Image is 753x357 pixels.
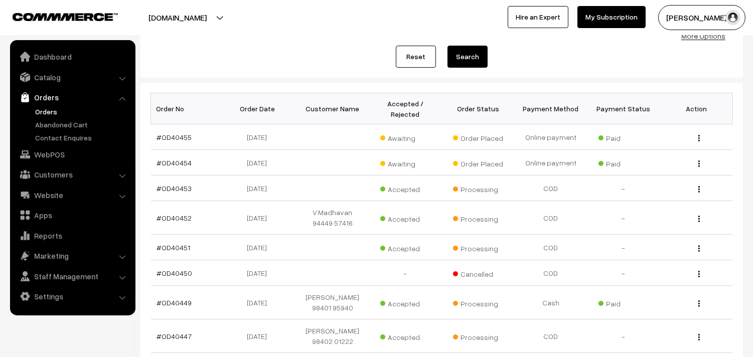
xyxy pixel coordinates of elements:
[224,319,296,353] td: [DATE]
[396,46,436,68] a: Reset
[587,260,660,286] td: -
[224,150,296,175] td: [DATE]
[33,106,132,117] a: Orders
[13,48,132,66] a: Dashboard
[224,260,296,286] td: [DATE]
[13,287,132,305] a: Settings
[224,124,296,150] td: [DATE]
[224,201,296,235] td: [DATE]
[13,206,132,224] a: Apps
[577,6,646,28] a: My Subscription
[698,135,700,141] img: Menu
[598,156,649,169] span: Paid
[380,211,430,224] span: Accepted
[296,201,369,235] td: V.Madhavan 94449 57416
[598,130,649,143] span: Paid
[296,319,369,353] td: [PERSON_NAME] 98402 01222
[698,216,700,222] img: Menu
[698,245,700,252] img: Menu
[157,133,192,141] a: #OD40455
[515,124,587,150] td: Online payment
[515,260,587,286] td: COD
[13,186,132,204] a: Website
[113,5,242,30] button: [DOMAIN_NAME]
[698,334,700,340] img: Menu
[681,32,725,40] a: More Options
[33,132,132,143] a: Contact Enquires
[157,184,192,193] a: #OD40453
[698,300,700,307] img: Menu
[33,119,132,130] a: Abandoned Cart
[157,269,193,277] a: #OD40450
[453,156,503,169] span: Order Placed
[515,286,587,319] td: Cash
[698,160,700,167] img: Menu
[698,186,700,193] img: Menu
[587,235,660,260] td: -
[157,298,192,307] a: #OD40449
[453,266,503,279] span: Cancelled
[515,93,587,124] th: Payment Method
[380,241,430,254] span: Accepted
[453,211,503,224] span: Processing
[515,175,587,201] td: COD
[442,93,515,124] th: Order Status
[224,175,296,201] td: [DATE]
[380,329,430,342] span: Accepted
[660,93,733,124] th: Action
[13,267,132,285] a: Staff Management
[453,329,503,342] span: Processing
[13,227,132,245] a: Reports
[447,46,488,68] button: Search
[453,130,503,143] span: Order Placed
[508,6,568,28] a: Hire an Expert
[515,319,587,353] td: COD
[587,201,660,235] td: -
[13,68,132,86] a: Catalog
[13,145,132,163] a: WebPOS
[13,247,132,265] a: Marketing
[515,150,587,175] td: Online payment
[157,214,192,222] a: #OD40452
[380,130,430,143] span: Awaiting
[296,93,369,124] th: Customer Name
[13,165,132,184] a: Customers
[157,332,192,340] a: #OD40447
[658,5,745,30] button: [PERSON_NAME] s…
[296,286,369,319] td: [PERSON_NAME] 98401 95940
[380,296,430,309] span: Accepted
[698,271,700,277] img: Menu
[725,10,740,25] img: user
[369,93,442,124] th: Accepted / Rejected
[598,296,649,309] span: Paid
[587,93,660,124] th: Payment Status
[453,182,503,195] span: Processing
[369,260,442,286] td: -
[224,286,296,319] td: [DATE]
[13,13,118,21] img: COMMMERCE
[515,235,587,260] td: COD
[13,88,132,106] a: Orders
[587,319,660,353] td: -
[224,235,296,260] td: [DATE]
[380,182,430,195] span: Accepted
[224,93,296,124] th: Order Date
[157,158,192,167] a: #OD40454
[453,241,503,254] span: Processing
[151,93,224,124] th: Order No
[515,201,587,235] td: COD
[157,243,191,252] a: #OD40451
[13,10,100,22] a: COMMMERCE
[380,156,430,169] span: Awaiting
[587,175,660,201] td: -
[453,296,503,309] span: Processing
